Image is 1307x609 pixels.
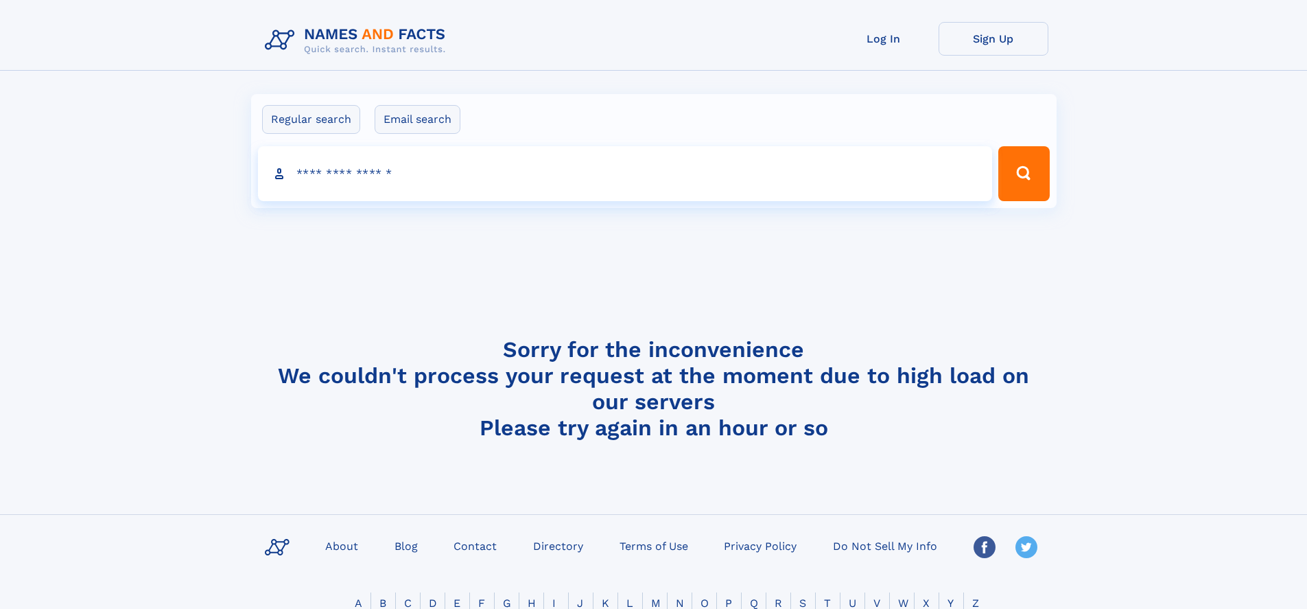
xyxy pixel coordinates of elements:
a: Privacy Policy [718,536,802,555]
a: About [320,536,364,555]
img: Logo Names and Facts [259,22,457,59]
a: Contact [448,536,502,555]
h4: Sorry for the inconvenience We couldn't process your request at the moment due to high load on ou... [259,336,1048,441]
a: Sign Up [939,22,1048,56]
label: Email search [375,105,460,134]
button: Search Button [998,146,1049,201]
img: Twitter [1015,536,1037,558]
label: Regular search [262,105,360,134]
a: Log In [829,22,939,56]
input: search input [258,146,993,201]
img: Facebook [974,536,996,558]
a: Do Not Sell My Info [827,536,943,555]
a: Blog [389,536,423,555]
a: Terms of Use [614,536,694,555]
a: Directory [528,536,589,555]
